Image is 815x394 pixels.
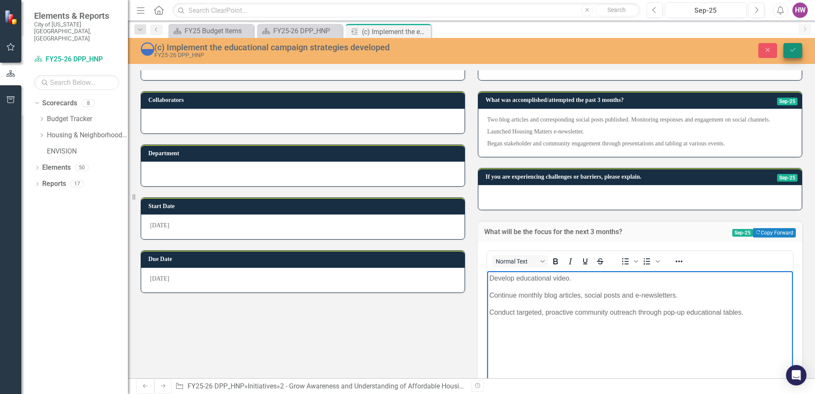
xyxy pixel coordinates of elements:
[248,382,277,390] a: Initiatives
[70,180,84,188] div: 17
[753,228,796,238] button: Copy Forward
[593,255,607,267] button: Strikethrough
[47,130,128,140] a: Housing & Neighborhood Preservation Home
[595,4,638,16] button: Search
[148,150,460,156] h3: Department
[777,174,798,182] span: Sep-25
[47,147,128,156] a: ENVISION
[618,255,639,267] div: Bullet list
[486,97,757,103] h3: What was accomplished/attempted the past 3 months?
[4,10,19,25] img: ClearPoint Strategy
[792,3,808,18] button: HW
[548,255,563,267] button: Bold
[607,6,626,13] span: Search
[665,3,746,18] button: Sep-25
[486,174,762,180] h3: If you are experiencing challenges or barriers, please explain.
[150,275,169,282] span: [DATE]
[47,114,128,124] a: Budget Tracker
[141,42,154,56] img: In Progress
[578,255,592,267] button: Underline
[496,258,538,265] span: Normal Text
[259,26,340,36] a: FY25-26 DPP_HNP
[487,138,793,148] p: Began stakeholder and community engagement through presentations and tabling at various events.
[668,6,743,16] div: Sep-25
[42,163,71,173] a: Elements
[672,255,686,267] button: Reveal or hide additional toolbar items
[150,222,169,229] span: [DATE]
[362,26,429,37] div: (c) Implement the educational campaign strategies developed
[640,255,661,267] div: Numbered list
[148,256,460,262] h3: Due Date
[34,55,119,64] a: FY25-26 DPP_HNP
[175,382,465,391] div: » » »
[563,255,578,267] button: Italic
[173,3,640,18] input: Search ClearPoint...
[487,126,793,138] p: Launched Housing Matters e-newsletter.
[188,382,244,390] a: FY25-26 DPP_HNP
[42,179,66,189] a: Reports
[34,75,119,90] input: Search Below...
[148,203,460,209] h3: Start Date
[42,98,77,108] a: Scorecards
[492,255,548,267] button: Block Normal Text
[777,98,798,105] span: Sep-25
[34,21,119,42] small: City of [US_STATE][GEOGRAPHIC_DATA], [GEOGRAPHIC_DATA]
[185,26,251,36] div: FY25 Budget Items
[171,26,251,36] a: FY25 Budget Items
[34,11,119,21] span: Elements & Reports
[154,52,512,58] div: FY25-26 DPP_HNP
[484,228,698,236] h3: What will be the focus for the next 3 months?
[786,365,806,385] div: Open Intercom Messenger
[75,164,89,171] div: 50
[154,43,512,52] div: (c) Implement the educational campaign strategies developed
[273,26,340,36] div: FY25-26 DPP_HNP
[148,97,460,103] h3: Collaborators
[81,99,95,107] div: 8
[732,229,753,237] span: Sep-25
[280,382,647,390] a: 2 - Grow Awareness and Understanding of Affordable Housing in the City through the Launch of an E...
[487,116,793,126] p: Two blog articles and corresponding social posts published. Monitoring responses and engagement o...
